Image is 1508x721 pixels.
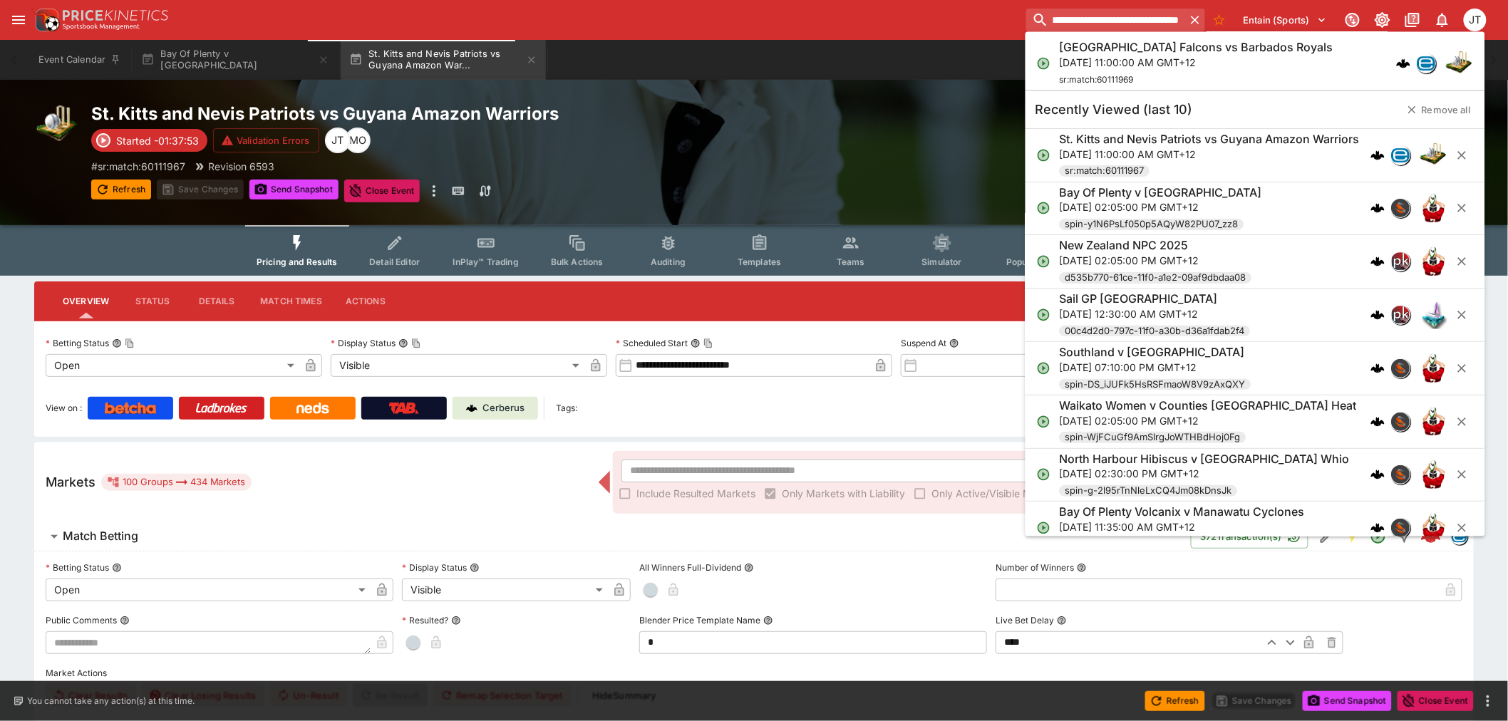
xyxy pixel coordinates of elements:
h6: Waikato Women v Counties [GEOGRAPHIC_DATA] Heat [1060,398,1357,413]
button: St. Kitts and Nevis Patriots vs Guyana Amazon War... [341,40,546,80]
p: Display Status [331,337,396,349]
p: Revision 6593 [208,159,274,174]
p: [DATE] 12:30:00 AM GMT+12 [1060,306,1251,321]
span: Templates [738,256,781,267]
button: Status [120,284,185,318]
div: 100 Groups 434 Markets [107,474,246,491]
img: rugby_union.png [1420,461,1448,489]
img: rugby_union.png [1420,408,1448,436]
div: cerberus [1371,148,1385,162]
p: [DATE] 02:05:00 PM GMT+12 [1060,254,1252,269]
button: Actions [334,284,398,318]
div: cerberus [1371,522,1385,536]
label: View on : [46,397,82,420]
div: betradar [1391,145,1411,165]
button: Remove all [1399,98,1479,121]
p: Live Bet Delay [996,614,1054,626]
svg: Open [1037,468,1051,482]
p: Copy To Clipboard [91,159,185,174]
button: Overview [51,284,120,318]
img: Ladbrokes [195,403,247,414]
svg: Open [1037,522,1051,536]
p: Started -01:37:53 [116,133,199,148]
button: Live Bet Delay [1057,616,1067,626]
img: pricekinetics.png [1392,253,1410,271]
span: Only Markets with Liability [782,486,905,501]
button: Joshua Thomson [1460,4,1491,36]
img: betradar.png [1417,54,1436,73]
img: sportingsolutions.jpeg [1392,413,1410,431]
div: sportingsolutions [1391,412,1411,432]
img: PriceKinetics [63,10,168,21]
img: cricket.png [1420,141,1448,170]
span: 00c4d2d0-797c-11f0-a30b-d36a1fdab2f4 [1060,324,1251,338]
button: Event Calendar [30,40,130,80]
button: Refresh [91,180,151,199]
span: Pricing and Results [257,256,338,267]
span: Simulator [922,256,962,267]
svg: Open [1037,202,1051,216]
button: Refresh [1145,691,1205,711]
span: spin-DS_iJUFk5HsRSFmaoW8V9zAxQXY [1060,378,1251,392]
img: TabNZ [389,403,419,414]
img: sportingsolutions.jpeg [1392,519,1410,538]
button: Copy To Clipboard [411,338,421,348]
button: Scheduled StartCopy To Clipboard [691,338,701,348]
img: pricekinetics.png [1392,306,1410,325]
button: Betting StatusCopy To Clipboard [112,338,122,348]
img: Betcha [105,403,156,414]
span: spin-g-2l95rTnNleLxCQ4Jm08kDnsJk [1060,484,1238,499]
button: Blender Price Template Name [763,616,773,626]
img: logo-cerberus.svg [1371,202,1385,216]
p: Betting Status [46,337,109,349]
p: [DATE] 11:00:00 AM GMT+12 [1060,147,1360,162]
div: sportingsolutions [1391,519,1411,539]
svg: Open [1037,415,1051,429]
img: rugby_union.png [1420,514,1448,543]
img: sportingsolutions.jpeg [1392,466,1410,484]
button: Resulted? [451,616,461,626]
div: Joshua Thomson [1464,9,1487,31]
button: Select Tenant [1235,9,1336,31]
button: Bay Of Plenty v [GEOGRAPHIC_DATA] [133,40,338,80]
div: Event type filters [245,225,1263,276]
button: No Bookmarks [1208,9,1231,31]
span: sr:match:60111967 [1060,165,1150,179]
p: [DATE] 07:10:00 PM GMT+12 [1060,360,1251,375]
p: Suspend At [901,337,946,349]
button: Notifications [1430,7,1455,33]
div: pricekinetics [1391,252,1411,272]
img: logo-cerberus.svg [1371,255,1385,269]
img: PriceKinetics Logo [31,6,60,34]
img: cricket.png [1445,49,1474,78]
img: betradar.png [1392,146,1410,165]
img: logo-cerberus.svg [1371,415,1385,429]
img: rugby_union.png [1420,194,1448,223]
button: Display Status [470,563,480,573]
input: search [1026,9,1185,31]
button: Display StatusCopy To Clipboard [398,338,408,348]
img: Neds [296,403,329,414]
span: Bulk Actions [551,256,604,267]
p: Resulted? [402,614,448,626]
span: Only Active/Visible Markets [931,486,1061,501]
svg: Open [1037,56,1051,71]
span: Teams [837,256,865,267]
img: logo-cerberus.svg [1371,308,1385,323]
p: [DATE] 11:00:00 AM GMT+12 [1060,55,1333,70]
svg: Open [1037,148,1051,162]
p: Betting Status [46,561,109,574]
span: Detail Editor [369,256,420,267]
button: open drawer [6,7,31,33]
button: Copy To Clipboard [125,338,135,348]
button: Details [185,284,249,318]
img: rugby_union.png [1420,248,1448,276]
span: Include Resulted Markets [636,486,755,501]
div: Open [46,579,371,601]
p: Number of Winners [996,561,1074,574]
button: Public Comments [120,616,130,626]
button: Betting Status [112,563,122,573]
span: InPlay™ Trading [453,256,519,267]
span: spin-WjFCuGf9AmSIrgJoWTHBdHoj0Fg [1060,431,1246,445]
div: Joshua Thomson [325,128,351,153]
